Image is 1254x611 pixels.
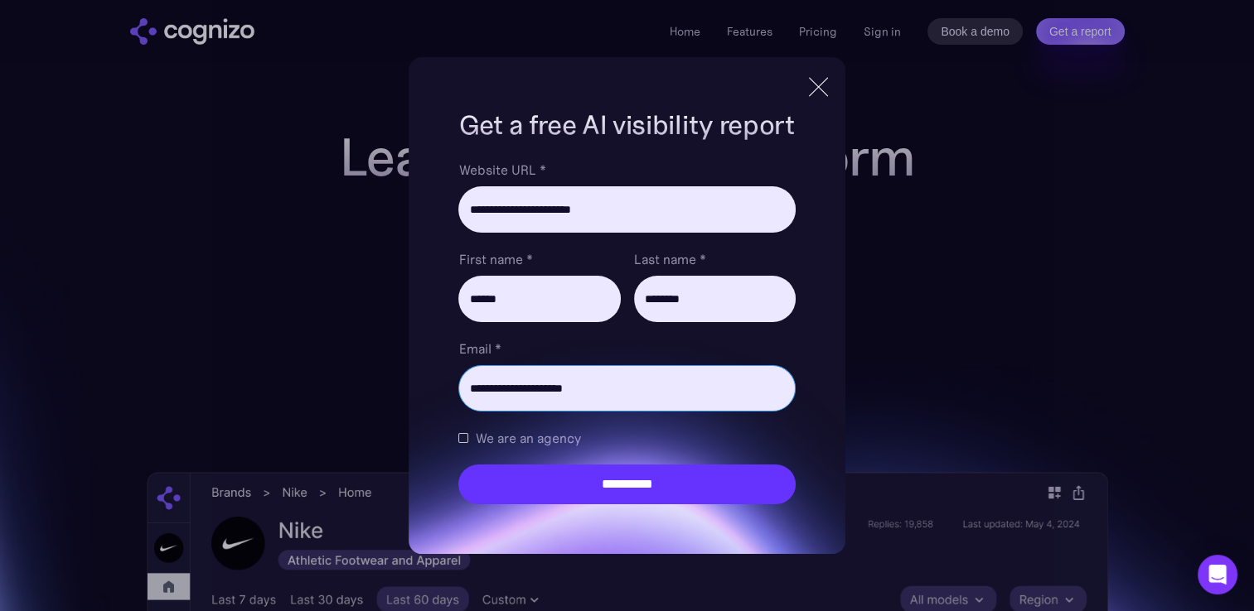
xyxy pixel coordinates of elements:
[458,160,795,504] form: Brand Report Form
[1198,555,1237,594] div: Open Intercom Messenger
[475,428,580,448] span: We are an agency
[458,339,795,358] label: Email *
[458,249,620,269] label: First name *
[458,160,795,180] label: Website URL *
[634,249,796,269] label: Last name *
[458,107,795,143] h1: Get a free AI visibility report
